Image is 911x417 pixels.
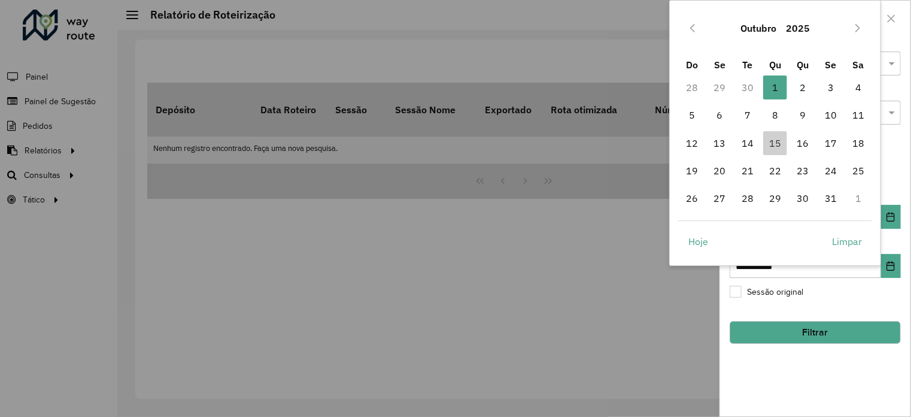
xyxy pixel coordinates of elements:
span: 15 [763,131,787,155]
span: 24 [819,159,843,183]
td: 18 [845,129,872,157]
button: Filtrar [730,321,901,344]
span: Se [825,59,836,71]
button: Choose Month [736,14,781,43]
td: 4 [845,74,872,101]
td: 7 [734,101,761,129]
span: 5 [680,103,704,127]
label: Sessão original [730,286,803,298]
span: Se [714,59,725,71]
button: Choose Date [881,205,901,229]
span: Sa [853,59,864,71]
td: 12 [678,129,706,157]
span: 2 [791,75,815,99]
td: 1 [761,74,789,101]
span: 12 [680,131,704,155]
td: 6 [706,101,733,129]
td: 28 [678,74,706,101]
span: 21 [736,159,760,183]
td: 22 [761,157,789,185]
td: 9 [789,101,816,129]
span: 17 [819,131,843,155]
span: Qu [769,59,781,71]
td: 20 [706,157,733,185]
td: 30 [789,185,816,212]
span: 28 [736,186,760,210]
td: 1 [845,185,872,212]
td: 3 [817,74,845,101]
span: 22 [763,159,787,183]
td: 23 [789,157,816,185]
td: 13 [706,129,733,157]
span: 10 [819,103,843,127]
span: Hoje [688,234,708,249]
td: 8 [761,101,789,129]
td: 25 [845,157,872,185]
td: 29 [706,74,733,101]
span: 23 [791,159,815,183]
td: 21 [734,157,761,185]
span: 20 [707,159,731,183]
button: Next Month [848,19,867,38]
span: 14 [736,131,760,155]
span: 13 [707,131,731,155]
span: 29 [763,186,787,210]
span: 6 [707,103,731,127]
td: 26 [678,185,706,212]
td: 19 [678,157,706,185]
button: Limpar [822,229,872,253]
button: Previous Month [683,19,702,38]
span: Limpar [832,234,862,249]
td: 5 [678,101,706,129]
span: 18 [846,131,870,155]
button: Hoje [678,229,718,253]
td: 28 [734,185,761,212]
td: 14 [734,129,761,157]
span: 19 [680,159,704,183]
td: 11 [845,101,872,129]
span: 31 [819,186,843,210]
td: 10 [817,101,845,129]
span: 8 [763,103,787,127]
span: Qu [797,59,809,71]
span: 27 [707,186,731,210]
td: 16 [789,129,816,157]
td: 24 [817,157,845,185]
span: 9 [791,103,815,127]
span: 3 [819,75,843,99]
span: Te [742,59,752,71]
td: 27 [706,185,733,212]
span: 16 [791,131,815,155]
span: 1 [763,75,787,99]
td: 30 [734,74,761,101]
td: 17 [817,129,845,157]
button: Choose Date [881,254,901,278]
span: 4 [846,75,870,99]
td: 29 [761,185,789,212]
td: 31 [817,185,845,212]
td: 15 [761,129,789,157]
span: 11 [846,103,870,127]
td: 2 [789,74,816,101]
span: 25 [846,159,870,183]
button: Choose Year [781,14,815,43]
span: Do [686,59,698,71]
span: 26 [680,186,704,210]
span: 7 [736,103,760,127]
span: 30 [791,186,815,210]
